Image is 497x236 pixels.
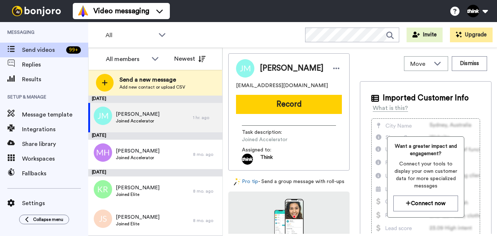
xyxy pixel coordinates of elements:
span: [PERSON_NAME] [260,63,323,74]
span: [EMAIL_ADDRESS][DOMAIN_NAME] [236,82,328,89]
span: [PERSON_NAME] [116,184,160,192]
div: 8 mo. ago [193,188,219,194]
span: [PERSON_NAME] [116,111,160,118]
div: [DATE] [88,169,222,176]
span: Send videos [22,46,63,54]
span: Message template [22,110,88,119]
div: - Send a group message with roll-ups [228,178,350,186]
span: Share library [22,140,88,149]
img: mh.png [94,143,112,162]
span: Move [410,60,430,68]
img: 43605a5b-2d15-4602-a127-3fdef772f02f-1699552572.jpg [242,154,253,165]
img: kr.png [94,180,112,199]
button: Newest [169,51,211,66]
img: bj-logo-header-white.svg [9,6,64,16]
div: 99 + [66,46,81,54]
span: Imported Customer Info [383,93,469,104]
button: Dismiss [452,56,487,71]
span: Replies [22,60,88,69]
span: Joined Accelerator [116,118,160,124]
button: Invite [407,28,443,42]
div: [DATE] [88,96,222,103]
div: 8 mo. ago [193,151,219,157]
button: Collapse menu [19,215,69,224]
span: [PERSON_NAME] [116,147,160,155]
button: Connect now [393,196,458,211]
span: Send a new message [119,75,185,84]
div: 1 hr. ago [193,115,219,121]
div: [DATE] [88,132,222,140]
div: What is this? [373,104,408,112]
span: Joined Accelerator [242,136,312,143]
span: Joined Accelerator [116,155,160,161]
span: Joined Elite [116,221,160,227]
span: Think [260,154,273,165]
div: 8 mo. ago [193,218,219,224]
span: Want a greater impact and engagement? [393,143,458,157]
span: Task description : [242,129,293,136]
img: js.png [94,210,112,228]
button: Record [236,95,342,114]
img: magic-wand.svg [234,178,240,186]
span: Video messaging [93,6,149,16]
span: Fallbacks [22,169,88,178]
span: Assigned to: [242,146,293,154]
div: All members [106,55,148,64]
span: Workspaces [22,154,88,163]
span: Integrations [22,125,88,134]
span: Joined Elite [116,192,160,197]
span: Collapse menu [33,217,63,222]
img: jm.png [94,107,112,125]
span: Results [22,75,88,84]
img: vm-color.svg [77,5,89,17]
span: Add new contact or upload CSV [119,84,185,90]
button: Upgrade [450,28,493,42]
span: [PERSON_NAME] [116,214,160,221]
span: Connect your tools to display your own customer data for more specialized messages [393,160,458,190]
span: All [106,31,155,40]
a: Pro tip [234,178,258,186]
span: Settings [22,199,88,208]
img: Image of Jeff Meszaros [236,59,254,78]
